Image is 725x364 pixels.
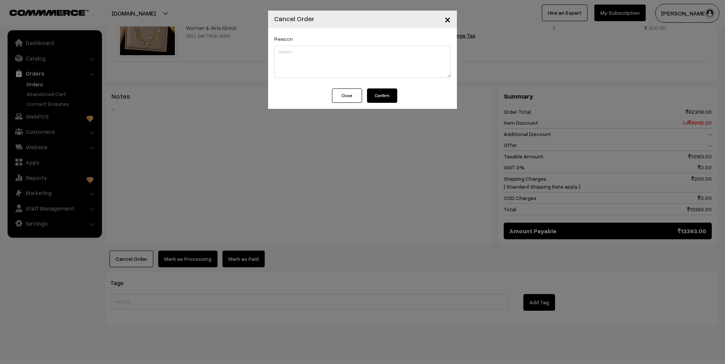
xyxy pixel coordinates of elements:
button: Confirm [367,88,397,103]
h4: Cancel Order [274,14,314,24]
button: Close [438,8,457,31]
label: Reason [274,35,293,43]
button: Close [332,88,362,103]
span: × [444,12,451,26]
